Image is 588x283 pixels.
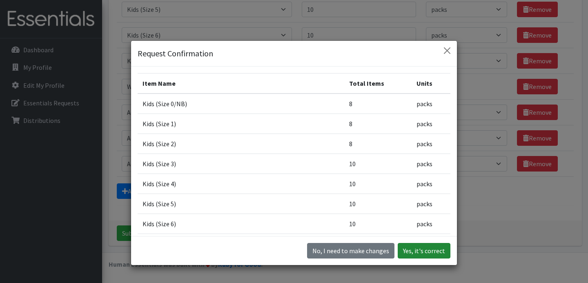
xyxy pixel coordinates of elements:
td: 10 [344,154,412,174]
td: 8 [344,134,412,154]
td: packs [412,94,450,114]
td: packs [412,174,450,194]
td: Kids (Size 4) [138,174,344,194]
td: Kids (Size 5) [138,194,344,214]
td: 8 [344,114,412,134]
button: No I need to make changes [307,243,394,258]
td: Kids (Size 1) [138,114,344,134]
td: 10 [344,234,412,254]
td: packs [412,234,450,254]
td: packs [412,134,450,154]
td: Kids (Size 3) [138,154,344,174]
td: packs [412,194,450,214]
td: Kids (Size 0/NB) [138,94,344,114]
td: packs [412,214,450,234]
td: packs [412,114,450,134]
h5: Request Confirmation [138,47,213,60]
th: Total Items [344,73,412,94]
td: Kids (Size 6) [138,214,344,234]
td: 10 [344,194,412,214]
th: Units [412,73,450,94]
td: Kids (Size 7) [138,234,344,254]
th: Item Name [138,73,344,94]
td: packs [412,154,450,174]
button: Close [441,44,454,57]
td: Kids (Size 2) [138,134,344,154]
td: 8 [344,94,412,114]
td: 10 [344,174,412,194]
button: Yes, it's correct [398,243,450,258]
td: 10 [344,214,412,234]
